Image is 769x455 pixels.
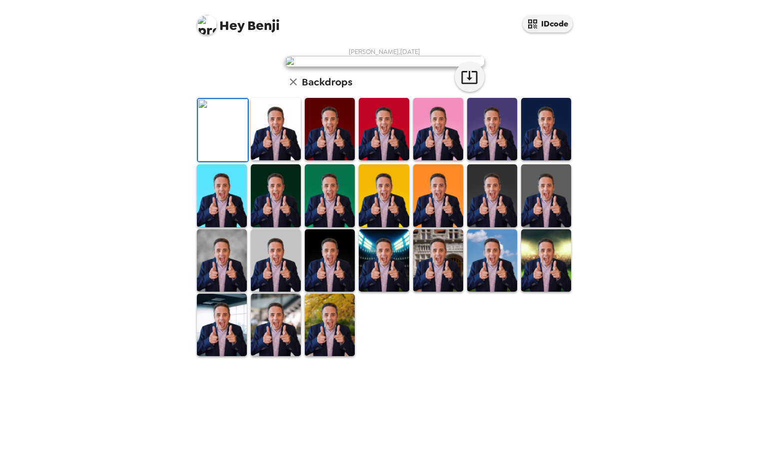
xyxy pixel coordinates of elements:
img: Original [198,99,248,161]
span: Benji [197,10,280,32]
h6: Backdrops [302,74,352,90]
img: profile pic [197,15,217,35]
span: Hey [219,16,244,34]
span: [PERSON_NAME] , [DATE] [349,47,420,56]
img: user [285,56,485,67]
button: IDcode [523,15,573,32]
